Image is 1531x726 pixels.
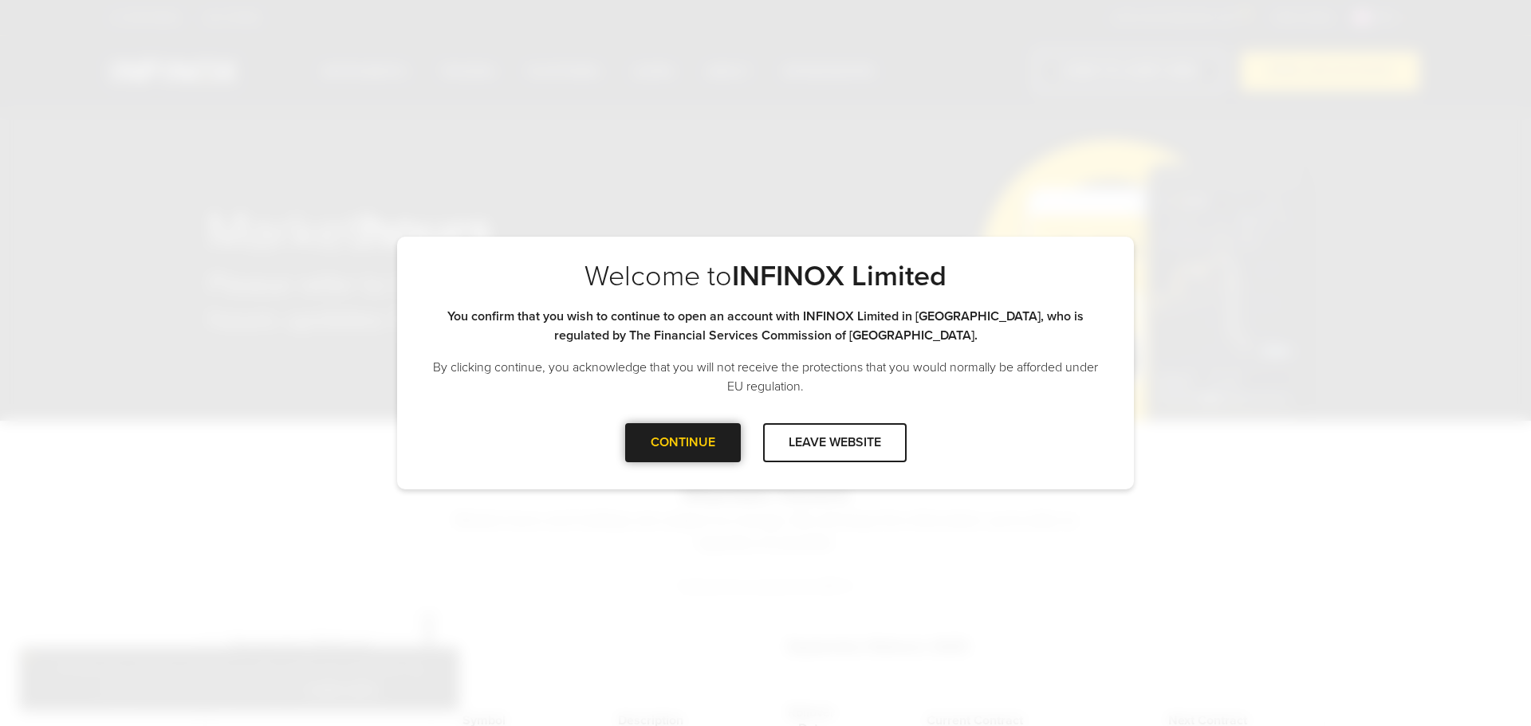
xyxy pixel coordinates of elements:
div: CONTINUE [625,423,741,462]
p: By clicking continue, you acknowledge that you will not receive the protections that you would no... [429,358,1102,396]
strong: INFINOX Limited [732,259,947,293]
div: LEAVE WEBSITE [763,423,907,462]
p: Welcome to [429,259,1102,294]
strong: You confirm that you wish to continue to open an account with INFINOX Limited in [GEOGRAPHIC_DATA... [447,308,1084,343]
